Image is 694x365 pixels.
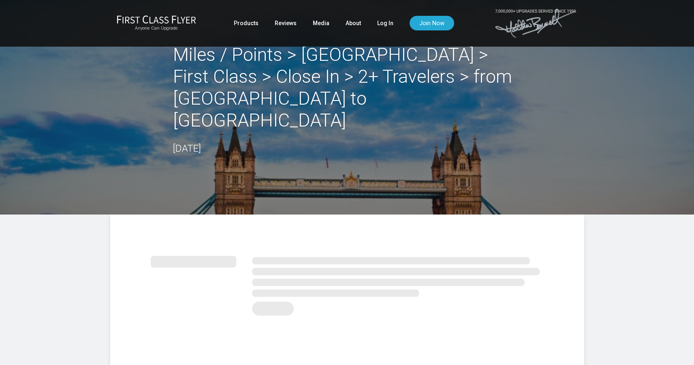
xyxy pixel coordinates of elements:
time: [DATE] [173,143,201,154]
a: About [346,16,361,30]
h2: Miles / Points > [GEOGRAPHIC_DATA] > First Class > Close In > 2+ Travelers > from [GEOGRAPHIC_DAT... [173,44,521,131]
img: First Class Flyer [117,15,196,24]
img: summary.svg [151,247,544,320]
a: First Class FlyerAnyone Can Upgrade [117,15,196,31]
a: Media [313,16,329,30]
small: Anyone Can Upgrade [117,26,196,31]
a: Log In [377,16,393,30]
a: Products [234,16,258,30]
a: Join Now [410,16,454,30]
a: Reviews [275,16,297,30]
